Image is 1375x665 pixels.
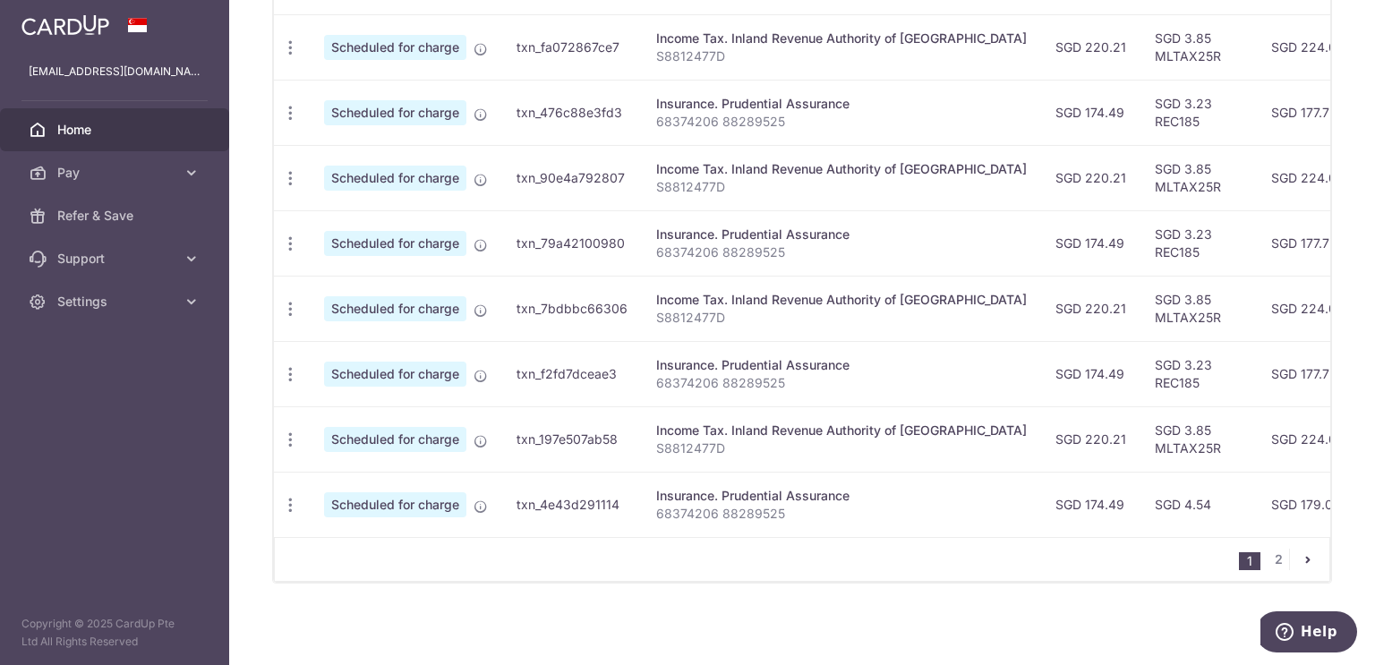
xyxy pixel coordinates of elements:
[1257,406,1364,472] td: SGD 224.06
[656,243,1027,261] p: 68374206 88289525
[656,487,1027,505] div: Insurance. Prudential Assurance
[1041,472,1140,537] td: SGD 174.49
[57,293,175,311] span: Settings
[656,505,1027,523] p: 68374206 88289525
[1041,406,1140,472] td: SGD 220.21
[656,356,1027,374] div: Insurance. Prudential Assurance
[29,63,201,81] p: [EMAIL_ADDRESS][DOMAIN_NAME]
[324,362,466,387] span: Scheduled for charge
[656,291,1027,309] div: Income Tax. Inland Revenue Authority of [GEOGRAPHIC_DATA]
[1041,276,1140,341] td: SGD 220.21
[502,472,642,537] td: txn_4e43d291114
[1140,14,1257,80] td: SGD 3.85 MLTAX25R
[1257,341,1364,406] td: SGD 177.72
[656,47,1027,65] p: S8812477D
[324,492,466,517] span: Scheduled for charge
[57,207,175,225] span: Refer & Save
[1257,145,1364,210] td: SGD 224.06
[324,166,466,191] span: Scheduled for charge
[324,427,466,452] span: Scheduled for charge
[502,14,642,80] td: txn_fa072867ce7
[1140,145,1257,210] td: SGD 3.85 MLTAX25R
[502,276,642,341] td: txn_7bdbbc66306
[656,30,1027,47] div: Income Tax. Inland Revenue Authority of [GEOGRAPHIC_DATA]
[656,422,1027,439] div: Income Tax. Inland Revenue Authority of [GEOGRAPHIC_DATA]
[57,250,175,268] span: Support
[1257,472,1364,537] td: SGD 179.03
[1140,472,1257,537] td: SGD 4.54
[1041,210,1140,276] td: SGD 174.49
[502,341,642,406] td: txn_f2fd7dceae3
[1257,14,1364,80] td: SGD 224.06
[656,113,1027,131] p: 68374206 88289525
[1041,145,1140,210] td: SGD 220.21
[1239,538,1329,581] nav: pager
[502,80,642,145] td: txn_476c88e3fd3
[1257,276,1364,341] td: SGD 224.06
[502,406,642,472] td: txn_197e507ab58
[324,296,466,321] span: Scheduled for charge
[1140,341,1257,406] td: SGD 3.23 REC185
[502,145,642,210] td: txn_90e4a792807
[324,35,466,60] span: Scheduled for charge
[502,210,642,276] td: txn_79a42100980
[656,160,1027,178] div: Income Tax. Inland Revenue Authority of [GEOGRAPHIC_DATA]
[57,121,175,139] span: Home
[656,95,1027,113] div: Insurance. Prudential Assurance
[656,226,1027,243] div: Insurance. Prudential Assurance
[656,374,1027,392] p: 68374206 88289525
[324,100,466,125] span: Scheduled for charge
[1041,341,1140,406] td: SGD 174.49
[1140,406,1257,472] td: SGD 3.85 MLTAX25R
[656,439,1027,457] p: S8812477D
[1257,210,1364,276] td: SGD 177.72
[1140,210,1257,276] td: SGD 3.23 REC185
[57,164,175,182] span: Pay
[1041,80,1140,145] td: SGD 174.49
[1257,80,1364,145] td: SGD 177.72
[1268,549,1289,570] a: 2
[324,231,466,256] span: Scheduled for charge
[656,178,1027,196] p: S8812477D
[656,309,1027,327] p: S8812477D
[1041,14,1140,80] td: SGD 220.21
[1260,611,1357,656] iframe: Opens a widget where you can find more information
[1140,80,1257,145] td: SGD 3.23 REC185
[21,14,109,36] img: CardUp
[1140,276,1257,341] td: SGD 3.85 MLTAX25R
[1239,552,1260,570] li: 1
